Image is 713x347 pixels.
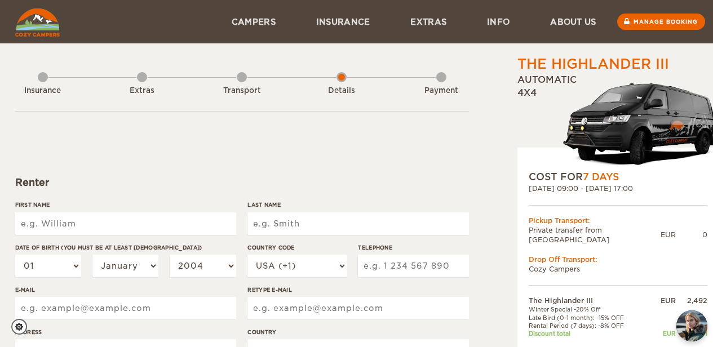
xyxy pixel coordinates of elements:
[529,255,707,264] div: Drop Off Transport:
[15,286,236,294] label: E-mail
[247,297,468,319] input: e.g. example@example.com
[648,296,675,305] div: EUR
[247,201,468,209] label: Last Name
[15,8,60,37] img: Cozy Campers
[676,296,707,305] div: 2,492
[15,243,236,252] label: Date of birth (You must be at least [DEMOGRAPHIC_DATA])
[529,322,649,330] td: Rental Period (7 days): -8% OFF
[11,319,34,335] a: Cookie settings
[676,310,707,341] button: chat-button
[311,86,373,96] div: Details
[583,171,619,183] span: 7 Days
[617,14,705,30] a: Manage booking
[15,328,236,336] label: Address
[529,225,661,244] td: Private transfer from [GEOGRAPHIC_DATA]
[15,212,236,235] input: e.g. William
[529,184,707,193] div: [DATE] 09:00 - [DATE] 17:00
[247,243,347,252] label: Country Code
[211,86,273,96] div: Transport
[358,243,468,252] label: Telephone
[15,176,469,189] div: Renter
[648,330,675,337] div: EUR
[676,330,707,337] div: -1,071
[529,264,707,274] td: Cozy Campers
[247,286,468,294] label: Retype E-mail
[247,212,468,235] input: e.g. Smith
[529,305,649,313] td: Winter Special -20% Off
[517,55,669,74] div: The Highlander III
[12,86,74,96] div: Insurance
[247,328,468,336] label: Country
[15,201,236,209] label: First Name
[529,296,649,305] td: The Highlander III
[529,170,707,184] div: COST FOR
[529,216,707,225] div: Pickup Transport:
[676,230,707,239] div: 0
[358,255,468,277] input: e.g. 1 234 567 890
[529,314,649,322] td: Late Bird (0-1 month): -15% OFF
[529,330,649,337] td: Discount total
[15,297,236,319] input: e.g. example@example.com
[111,86,173,96] div: Extras
[410,86,472,96] div: Payment
[661,230,676,239] div: EUR
[676,310,707,341] img: Freyja at Cozy Campers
